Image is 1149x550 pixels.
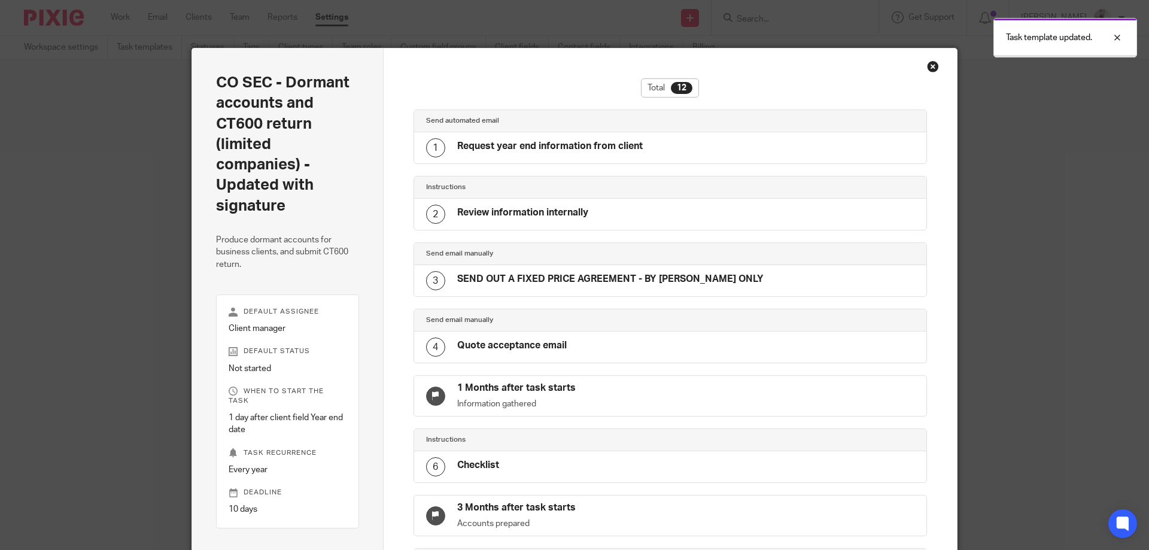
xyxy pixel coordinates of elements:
p: Default status [229,347,346,356]
p: 1 day after client field Year end date [229,412,346,436]
h4: Checklist [457,459,499,472]
div: 6 [426,457,445,476]
p: Every year [229,464,346,476]
h4: Instructions [426,435,670,445]
h4: SEND OUT A FIXED PRICE AGREEMENT - BY [PERSON_NAME] ONLY [457,273,764,285]
p: Accounts prepared [457,518,670,530]
div: 2 [426,205,445,224]
p: Not started [229,363,346,375]
div: 4 [426,338,445,357]
p: Client manager [229,323,346,335]
h2: CO SEC - Dormant accounts and CT600 return (limited companies) - Updated with signature [216,72,359,216]
h4: 1 Months after task starts [457,382,670,394]
h4: Send automated email [426,116,670,126]
div: 3 [426,271,445,290]
h4: 3 Months after task starts [457,502,670,514]
p: Deadline [229,488,346,497]
h4: Send email manually [426,249,670,259]
h4: Quote acceptance email [457,339,567,352]
p: Produce dormant accounts for business clients, and submit CT600 return. [216,234,359,271]
p: Task template updated. [1006,32,1092,44]
p: Task recurrence [229,448,346,458]
h4: Review information internally [457,206,588,219]
p: When to start the task [229,387,346,406]
p: 10 days [229,503,346,515]
h4: Instructions [426,183,670,192]
div: Close this dialog window [927,60,939,72]
p: Default assignee [229,307,346,317]
h4: Request year end information from client [457,140,643,153]
div: Total [641,78,699,98]
p: Information gathered [457,398,670,410]
div: 12 [671,82,692,94]
div: 1 [426,138,445,157]
h4: Send email manually [426,315,670,325]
